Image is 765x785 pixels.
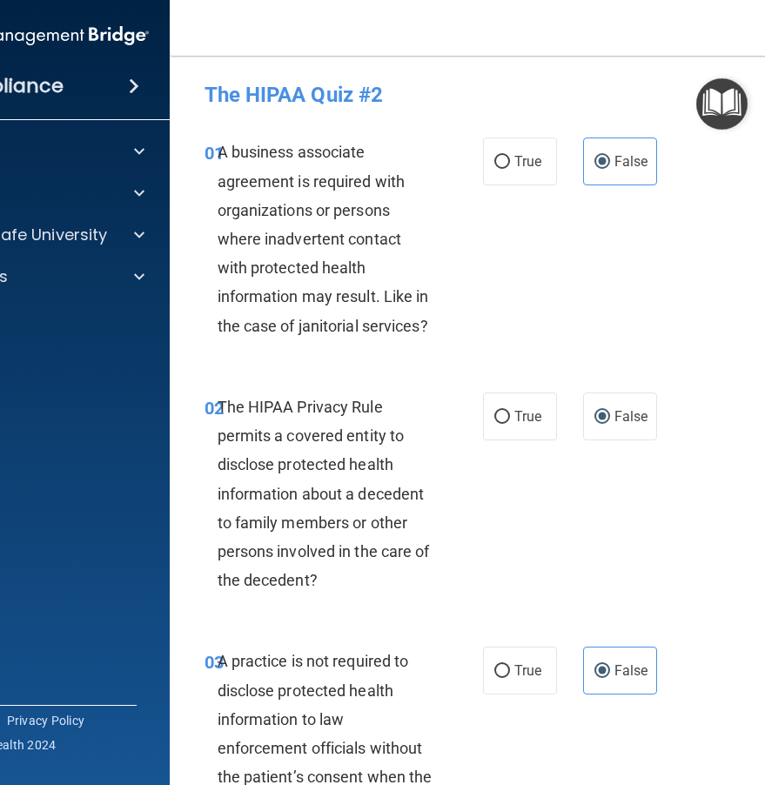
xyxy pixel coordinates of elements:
[514,408,541,425] span: True
[494,156,510,169] input: True
[614,408,648,425] span: False
[218,143,429,334] span: A business associate agreement is required with organizations or persons where inadvertent contac...
[514,153,541,170] span: True
[205,143,224,164] span: 01
[205,652,224,673] span: 03
[205,398,224,419] span: 02
[614,153,648,170] span: False
[494,665,510,678] input: True
[514,662,541,679] span: True
[614,662,648,679] span: False
[494,411,510,424] input: True
[7,712,85,729] a: Privacy Policy
[594,411,610,424] input: False
[218,398,430,589] span: The HIPAA Privacy Rule permits a covered entity to disclose protected health information about a ...
[594,156,610,169] input: False
[696,78,748,130] button: Open Resource Center
[594,665,610,678] input: False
